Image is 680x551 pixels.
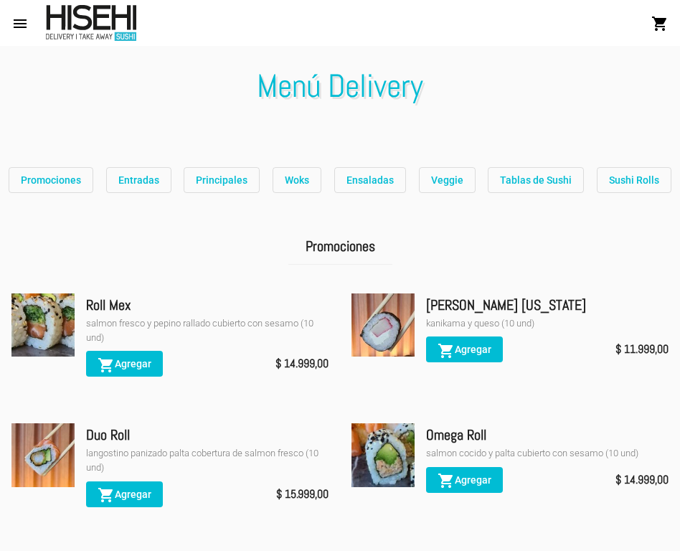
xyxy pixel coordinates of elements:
[426,423,669,446] div: Omega Roll
[597,167,671,193] button: Sushi Rolls
[11,423,75,486] img: 9ab8137a-0e21-4f0c-831d-f6ad4d9b7e44.jpeg
[615,339,669,359] span: $ 11.999,00
[419,167,476,193] button: Veggie
[426,467,503,493] button: Agregar
[86,316,329,345] div: salmon fresco y pepino rallado cubierto con sesamo (10 und)
[285,174,309,186] span: Woks
[11,293,75,357] img: c19f0515-b645-47a5-8f23-49fe53a513a2.jpeg
[86,351,163,377] button: Agregar
[86,481,163,507] button: Agregar
[86,293,329,316] div: Roll Mex
[438,344,491,355] span: Agregar
[438,472,455,489] mat-icon: shopping_cart
[334,167,406,193] button: Ensaladas
[275,354,329,374] span: $ 14.999,00
[98,486,115,504] mat-icon: shopping_cart
[426,446,669,461] div: salmon cocido y palta cubierto con sesamo (10 und)
[615,470,669,490] span: $ 14.999,00
[426,316,669,331] div: kanikama y queso (10 und)
[106,167,171,193] button: Entradas
[426,293,669,316] div: [PERSON_NAME] [US_STATE]
[431,174,463,186] span: Veggie
[9,167,93,193] button: Promociones
[86,423,329,446] div: Duo Roll
[276,484,329,504] span: $ 15.999,00
[98,489,151,500] span: Agregar
[351,423,415,486] img: ceb3e844-a6b1-43da-9b77-10a5a61d2bbf.jpeg
[21,174,81,186] span: Promociones
[500,174,572,186] span: Tablas de Sushi
[438,474,491,486] span: Agregar
[11,15,29,32] mat-icon: menu
[651,15,669,32] mat-icon: shopping_cart
[288,228,392,265] h2: Promociones
[351,293,415,357] img: 3f0b4f40-7ccf-4eeb-bf87-cb49b82bb8eb.jpeg
[98,358,151,369] span: Agregar
[86,446,329,475] div: langostino panizado palta cobertura de salmon fresco (10 und)
[426,336,503,362] button: Agregar
[273,167,321,193] button: Woks
[609,174,659,186] span: Sushi Rolls
[346,174,394,186] span: Ensaladas
[488,167,584,193] button: Tablas de Sushi
[118,174,159,186] span: Entradas
[184,167,260,193] button: Principales
[438,342,455,359] mat-icon: shopping_cart
[196,174,247,186] span: Principales
[98,357,115,374] mat-icon: shopping_cart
